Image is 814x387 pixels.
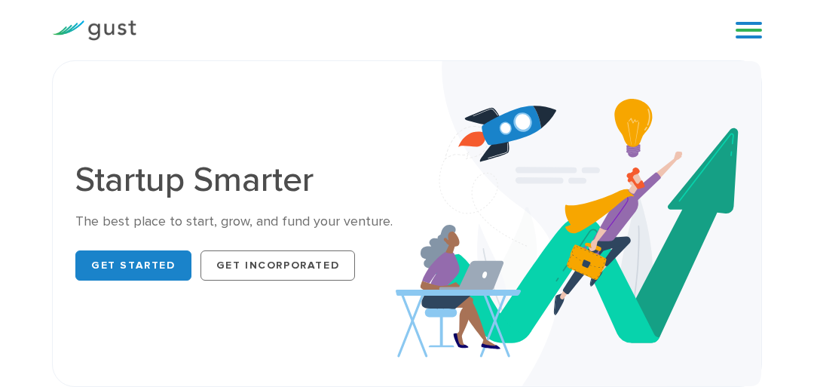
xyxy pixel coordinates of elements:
[75,213,396,231] div: The best place to start, grow, and fund your venture.
[396,61,761,386] img: Startup Smarter Hero
[75,163,396,198] h1: Startup Smarter
[200,250,356,281] a: Get Incorporated
[75,250,191,281] a: Get Started
[52,20,136,41] img: Gust Logo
